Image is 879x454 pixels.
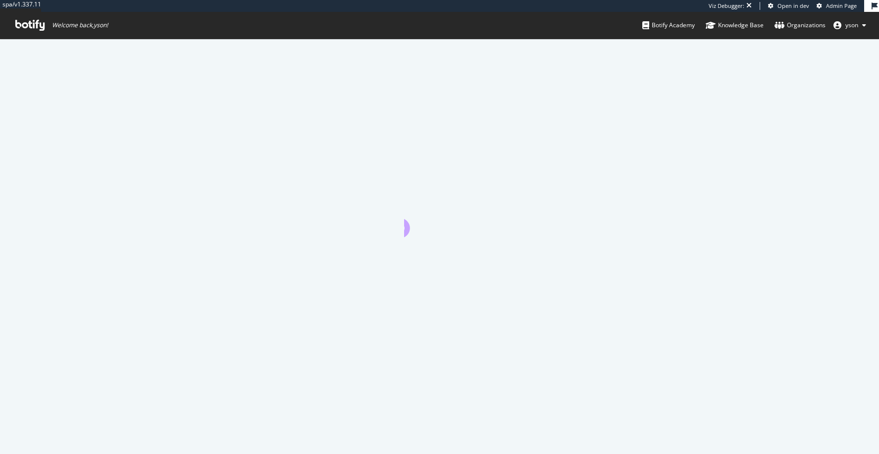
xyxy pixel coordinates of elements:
[826,17,874,33] button: yson
[52,21,108,29] span: Welcome back, yson !
[706,12,764,39] a: Knowledge Base
[706,20,764,30] div: Knowledge Base
[826,2,857,9] span: Admin Page
[642,20,695,30] div: Botify Academy
[642,12,695,39] a: Botify Academy
[775,12,826,39] a: Organizations
[768,2,809,10] a: Open in dev
[709,2,744,10] div: Viz Debugger:
[775,20,826,30] div: Organizations
[777,2,809,9] span: Open in dev
[817,2,857,10] a: Admin Page
[845,21,858,29] span: yson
